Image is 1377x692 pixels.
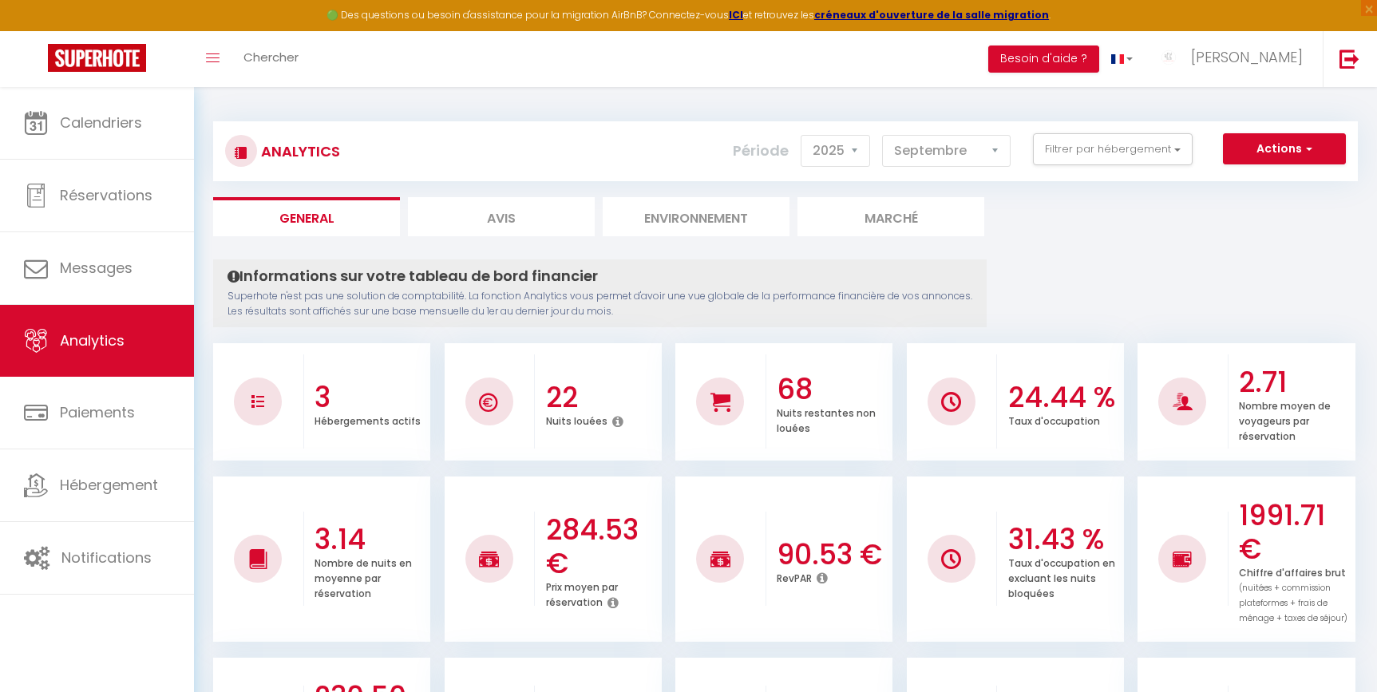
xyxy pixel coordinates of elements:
a: Chercher [231,31,311,87]
span: Messages [60,258,133,278]
h3: 90.53 € [777,538,888,571]
li: Avis [408,197,595,236]
span: [PERSON_NAME] [1191,47,1303,67]
a: créneaux d'ouverture de la salle migration [814,8,1049,22]
h3: 3 [315,381,426,414]
h3: Analytics [257,133,340,169]
h3: 22 [546,381,658,414]
h3: 68 [777,373,888,406]
h4: Informations sur votre tableau de bord financier [228,267,972,285]
span: Réservations [60,185,152,205]
p: Nombre de nuits en moyenne par réservation [315,553,412,600]
a: ... [PERSON_NAME] [1145,31,1323,87]
p: Superhote n'est pas une solution de comptabilité. La fonction Analytics vous permet d'avoir une v... [228,289,972,319]
li: Environnement [603,197,789,236]
a: ICI [729,8,743,22]
p: Prix moyen par réservation [546,577,618,609]
p: Nuits louées [546,411,607,428]
h3: 24.44 % [1008,381,1120,414]
p: Chiffre d'affaires brut [1239,563,1347,625]
button: Besoin d'aide ? [988,45,1099,73]
p: Taux d'occupation [1008,411,1100,428]
h3: 284.53 € [546,513,658,580]
p: RevPAR [777,568,812,585]
img: Super Booking [48,44,146,72]
span: Analytics [60,330,125,350]
img: NO IMAGE [251,395,264,408]
img: NO IMAGE [1173,549,1193,568]
p: Nombre moyen de voyageurs par réservation [1239,396,1331,443]
h3: 1991.71 € [1239,499,1351,566]
label: Période [733,133,789,168]
p: Nuits restantes non louées [777,403,876,435]
h3: 3.14 [315,523,426,556]
li: Marché [797,197,984,236]
span: Chercher [243,49,299,65]
h3: 2.71 [1239,366,1351,399]
img: NO IMAGE [941,549,961,569]
img: ... [1157,45,1181,69]
h3: 31.43 % [1008,523,1120,556]
span: (nuitées + commission plateformes + frais de ménage + taxes de séjour) [1239,582,1347,624]
img: logout [1339,49,1359,69]
span: Calendriers [60,113,142,132]
button: Actions [1223,133,1346,165]
span: Hébergement [60,475,158,495]
p: Hébergements actifs [315,411,421,428]
button: Filtrer par hébergement [1033,133,1193,165]
li: General [213,197,400,236]
p: Taux d'occupation en excluant les nuits bloquées [1008,553,1115,600]
span: Paiements [60,402,135,422]
span: Notifications [61,548,152,567]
